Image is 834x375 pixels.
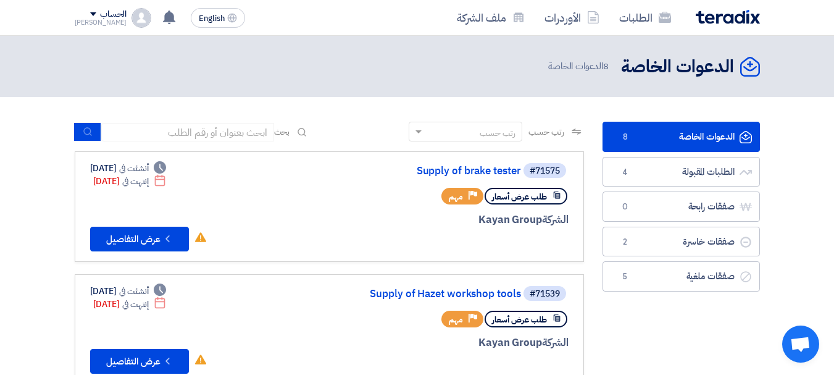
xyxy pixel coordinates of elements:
span: 8 [603,59,609,73]
span: الدعوات الخاصة [548,59,611,74]
div: [DATE] [93,298,167,311]
span: أنشئت في [119,285,149,298]
div: [PERSON_NAME] [75,19,127,26]
div: Kayan Group [272,212,569,228]
h2: الدعوات الخاصة [621,55,734,79]
span: 2 [618,236,633,248]
img: Teradix logo [696,10,760,24]
a: الأوردرات [535,3,609,32]
div: رتب حسب [480,127,515,140]
span: 4 [618,166,633,179]
div: الحساب [100,9,127,20]
span: مهم [449,314,463,326]
a: Supply of Hazet workshop tools [274,289,521,300]
button: English [191,8,245,28]
span: 0 [618,201,633,213]
span: طلب عرض أسعار [492,191,547,203]
span: الشركة [542,335,569,350]
span: أنشئت في [119,162,149,175]
button: عرض التفاصيل [90,227,189,251]
span: رتب حسب [528,125,564,138]
a: ملف الشركة [447,3,535,32]
input: ابحث بعنوان أو رقم الطلب [101,123,274,141]
a: الدعوات الخاصة8 [603,122,760,152]
div: [DATE] [93,175,167,188]
button: عرض التفاصيل [90,349,189,374]
div: Open chat [782,326,819,363]
span: English [199,14,225,23]
img: profile_test.png [131,8,151,28]
div: #71539 [530,290,560,298]
div: #71575 [530,167,560,175]
div: [DATE] [90,162,167,175]
a: الطلبات المقبولة4 [603,157,760,187]
span: إنتهت في [122,298,149,311]
span: إنتهت في [122,175,149,188]
a: الطلبات [609,3,681,32]
span: 5 [618,271,633,283]
span: طلب عرض أسعار [492,314,547,326]
span: 8 [618,131,633,143]
span: الشركة [542,212,569,227]
div: [DATE] [90,285,167,298]
span: بحث [274,125,290,138]
a: Supply of brake tester [274,166,521,177]
span: مهم [449,191,463,203]
a: صفقات ملغية5 [603,261,760,292]
a: صفقات خاسرة2 [603,227,760,257]
a: صفقات رابحة0 [603,192,760,222]
div: Kayan Group [272,335,569,351]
